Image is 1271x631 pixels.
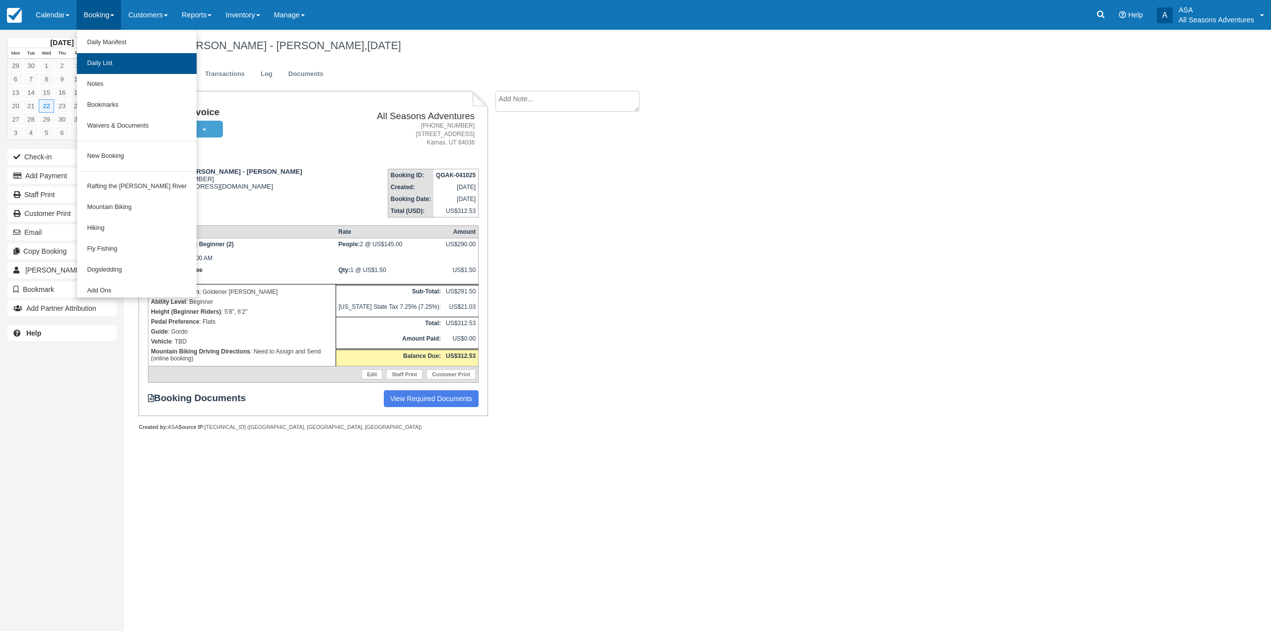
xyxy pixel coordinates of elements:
[151,297,333,307] p: : Beginner
[77,32,197,53] a: Daily Manifest
[26,329,41,337] b: Help
[148,120,219,139] a: Reserved
[54,126,70,140] a: 6
[54,86,70,99] a: 16
[336,226,443,238] th: Rate
[336,350,443,366] th: Balance Due:
[7,8,22,23] img: checkfront-main-nav-mini-logo.png
[336,317,443,333] th: Total:
[436,172,476,179] strong: QGAK-041025
[1119,11,1126,18] i: Help
[70,72,85,86] a: 10
[388,205,433,217] th: Total (USD):
[77,239,197,260] a: Fly Fishing
[446,267,476,281] div: US$1.50
[1179,15,1254,25] p: All Seasons Adventures
[443,285,479,301] td: US$291.50
[23,99,39,113] a: 21
[39,126,54,140] a: 5
[253,65,280,84] a: Log
[7,262,117,278] a: [PERSON_NAME] 163
[148,238,336,265] td: [DATE] 08:30 AM - 11:00 AM
[139,423,488,431] div: ASA [TECHNICAL_ID] ([GEOGRAPHIC_DATA], [GEOGRAPHIC_DATA], [GEOGRAPHIC_DATA])
[77,116,197,137] a: Waivers & Documents
[433,193,479,205] td: [DATE]
[151,298,186,305] strong: Ability Level
[446,352,476,359] strong: US$312.53
[443,226,479,238] th: Amount
[39,59,54,72] a: 1
[77,280,197,301] a: Add Ons
[23,86,39,99] a: 14
[336,264,443,284] td: 1 @ US$1.50
[54,48,70,59] th: Thu
[23,126,39,140] a: 4
[39,99,54,113] a: 22
[76,30,197,298] ul: Booking
[7,187,117,203] a: Staff Print
[1179,5,1254,15] p: ASA
[151,337,333,347] p: : TBD
[70,86,85,99] a: 17
[388,169,433,182] th: Booking ID:
[148,226,336,238] th: Item
[39,72,54,86] a: 8
[70,113,85,126] a: 31
[7,243,117,259] button: Copy Booking
[8,48,23,59] th: Mon
[151,328,168,335] strong: Guide
[23,72,39,86] a: 7
[433,181,479,193] td: [DATE]
[336,238,443,265] td: 2 @ US$145.00
[338,241,359,248] strong: People
[23,59,39,72] a: 30
[50,39,73,47] strong: [DATE]
[54,113,70,126] a: 30
[77,176,197,197] a: Rafting the [PERSON_NAME] River
[338,267,350,274] strong: Qty
[178,424,205,430] strong: Source IP:
[39,86,54,99] a: 15
[426,369,476,379] a: Customer Print
[336,333,443,349] th: Amount Paid:
[443,317,479,333] td: US$312.53
[151,338,171,345] strong: Vehicle
[433,205,479,217] td: US$312.53
[7,300,117,316] button: Add Partner Attribution
[281,65,331,84] a: Documents
[77,260,197,280] a: Dogsledding
[77,95,197,116] a: Bookmarks
[151,348,250,355] strong: Mountain Biking Driving Directions
[198,65,252,84] a: Transactions
[151,308,221,315] strong: Height (Beginner Riders)
[386,369,423,379] a: Staff Print
[443,333,479,349] td: US$0.00
[7,224,117,240] button: Email
[7,168,117,184] button: Add Payment
[8,59,23,72] a: 29
[148,168,344,190] div: [PHONE_NUMBER] [EMAIL_ADDRESS][DOMAIN_NAME]
[7,206,117,221] a: Customer Print
[336,301,443,317] td: [US_STATE] State Tax 7.25% (7.25%):
[70,99,85,113] a: 24
[388,181,433,193] th: Created:
[384,390,479,407] a: View Required Documents
[348,122,475,147] address: [PHONE_NUMBER] [STREET_ADDRESS] Kamas, UT 84036
[39,48,54,59] th: Wed
[336,285,443,301] th: Sub-Total:
[77,218,197,239] a: Hiking
[23,48,39,59] th: Tue
[139,424,168,430] strong: Created by:
[151,347,333,363] p: : Need to Assign and Send (online booking)
[54,72,70,86] a: 9
[148,107,344,118] h1: Booking Invoice
[148,393,255,404] strong: Booking Documents
[7,149,117,165] button: Check-in
[1128,11,1143,19] span: Help
[77,53,197,74] a: Daily List
[151,327,333,337] p: : Gordo
[8,99,23,113] a: 20
[54,59,70,72] a: 2
[8,113,23,126] a: 27
[7,281,117,297] button: Bookmark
